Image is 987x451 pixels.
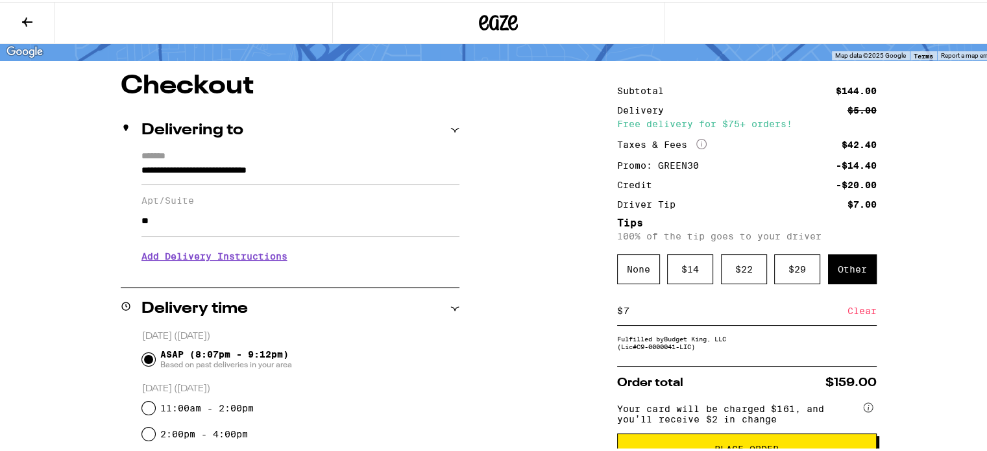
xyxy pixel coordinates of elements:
[160,401,254,411] label: 11:00am - 2:00pm
[835,50,906,57] span: Map data ©2025 Google
[617,178,661,188] div: Credit
[828,252,877,282] div: Other
[141,193,459,204] label: Apt/Suite
[617,117,877,127] div: Free delivery for $75+ orders!
[3,42,46,58] a: Open this area in Google Maps (opens a new window)
[617,104,673,113] div: Delivery
[160,358,292,368] span: Based on past deliveries in your area
[617,333,877,348] div: Fulfilled by Budget King, LLC (Lic# C9-0000041-LIC )
[141,239,459,269] h3: Add Delivery Instructions
[842,138,877,147] div: $42.40
[774,252,820,282] div: $ 29
[623,303,847,315] input: 0
[617,397,861,422] span: Your card will be charged $161, and you’ll receive $2 in change
[721,252,767,282] div: $ 22
[617,295,623,323] div: $
[617,84,673,93] div: Subtotal
[617,252,660,282] div: None
[142,328,459,341] p: [DATE] ([DATE])
[121,71,459,97] h1: Checkout
[617,137,707,149] div: Taxes & Fees
[617,198,685,207] div: Driver Tip
[847,295,877,323] div: Clear
[914,50,933,58] a: Terms
[617,159,708,168] div: Promo: GREEN30
[836,178,877,188] div: -$20.00
[667,252,713,282] div: $ 14
[617,216,877,226] h5: Tips
[847,198,877,207] div: $7.00
[141,121,243,136] h2: Delivering to
[836,84,877,93] div: $144.00
[8,9,93,19] span: Hi. Need any help?
[825,375,877,387] span: $159.00
[141,269,459,280] p: We'll contact you at [PHONE_NUMBER] when we arrive
[617,375,683,387] span: Order total
[142,381,459,393] p: [DATE] ([DATE])
[836,159,877,168] div: -$14.40
[3,42,46,58] img: Google
[160,427,248,437] label: 2:00pm - 4:00pm
[160,347,292,368] span: ASAP (8:07pm - 9:12pm)
[141,299,248,315] h2: Delivery time
[847,104,877,113] div: $5.00
[617,229,877,239] p: 100% of the tip goes to your driver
